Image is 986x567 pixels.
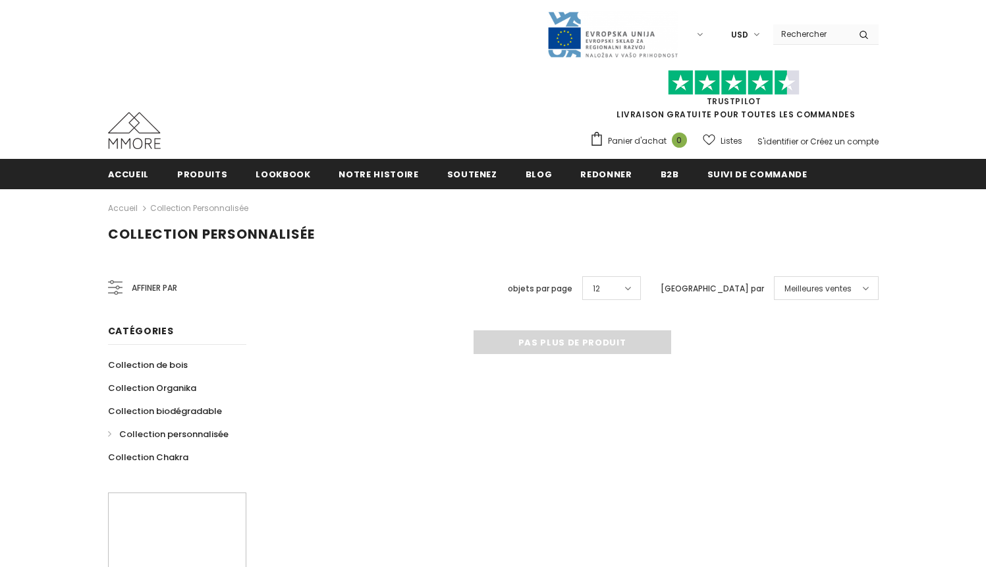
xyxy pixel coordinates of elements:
span: Collection biodégradable [108,405,222,417]
span: LIVRAISON GRATUITE POUR TOUTES LES COMMANDES [589,76,879,120]
a: Créez un compte [810,136,879,147]
a: Collection de bois [108,353,188,376]
img: Javni Razpis [547,11,678,59]
a: Blog [526,159,553,189]
span: Produits [177,168,227,181]
input: Search Site [773,24,849,44]
a: Collection biodégradable [108,400,222,423]
label: [GEOGRAPHIC_DATA] par [661,282,764,295]
span: Accueil [108,168,150,181]
a: Collection Chakra [108,446,188,469]
span: Suivi de commande [707,168,808,181]
span: Notre histoire [339,168,418,181]
img: Faites confiance aux étoiles pilotes [668,70,800,96]
a: Notre histoire [339,159,418,189]
label: objets par page [508,282,572,295]
a: Collection Organika [108,376,196,400]
span: 12 [593,282,600,295]
span: soutenez [447,168,497,181]
span: Panier d'achat [608,134,667,148]
a: Javni Razpis [547,28,678,40]
a: Accueil [108,159,150,189]
a: Listes [703,129,742,152]
span: 0 [672,133,687,148]
a: TrustPilot [707,96,761,107]
span: Collection personnalisée [108,225,315,243]
span: Meilleures ventes [784,282,852,295]
a: Collection personnalisée [150,202,248,214]
span: Blog [526,168,553,181]
span: Collection Organika [108,382,196,394]
span: Collection Chakra [108,451,188,463]
a: soutenez [447,159,497,189]
span: Listes [721,134,742,148]
a: B2B [661,159,679,189]
img: Cas MMORE [108,112,161,149]
a: Panier d'achat 0 [589,131,694,151]
a: Collection personnalisée [108,423,229,446]
span: Catégories [108,324,174,338]
a: Produits [177,159,227,189]
a: Accueil [108,200,138,216]
span: Redonner [580,168,632,181]
a: Lookbook [256,159,310,189]
a: S'identifier [757,136,798,147]
span: USD [731,28,748,42]
span: Affiner par [132,281,177,295]
span: Collection de bois [108,359,188,371]
a: Redonner [580,159,632,189]
span: Collection personnalisée [119,428,229,440]
span: B2B [661,168,679,181]
span: Lookbook [256,168,310,181]
span: or [800,136,808,147]
a: Suivi de commande [707,159,808,189]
